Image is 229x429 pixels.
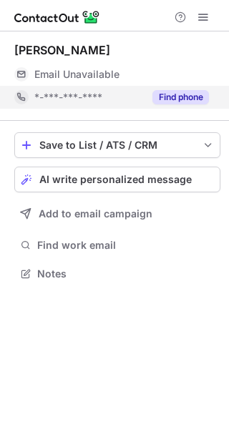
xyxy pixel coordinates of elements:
[14,235,220,255] button: Find work email
[14,43,110,57] div: [PERSON_NAME]
[37,239,215,252] span: Find work email
[39,174,192,185] span: AI write personalized message
[14,167,220,192] button: AI write personalized message
[14,9,100,26] img: ContactOut v5.3.10
[14,132,220,158] button: save-profile-one-click
[152,90,209,104] button: Reveal Button
[39,139,195,151] div: Save to List / ATS / CRM
[37,267,215,280] span: Notes
[14,264,220,284] button: Notes
[39,208,152,220] span: Add to email campaign
[34,68,120,81] span: Email Unavailable
[14,201,220,227] button: Add to email campaign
